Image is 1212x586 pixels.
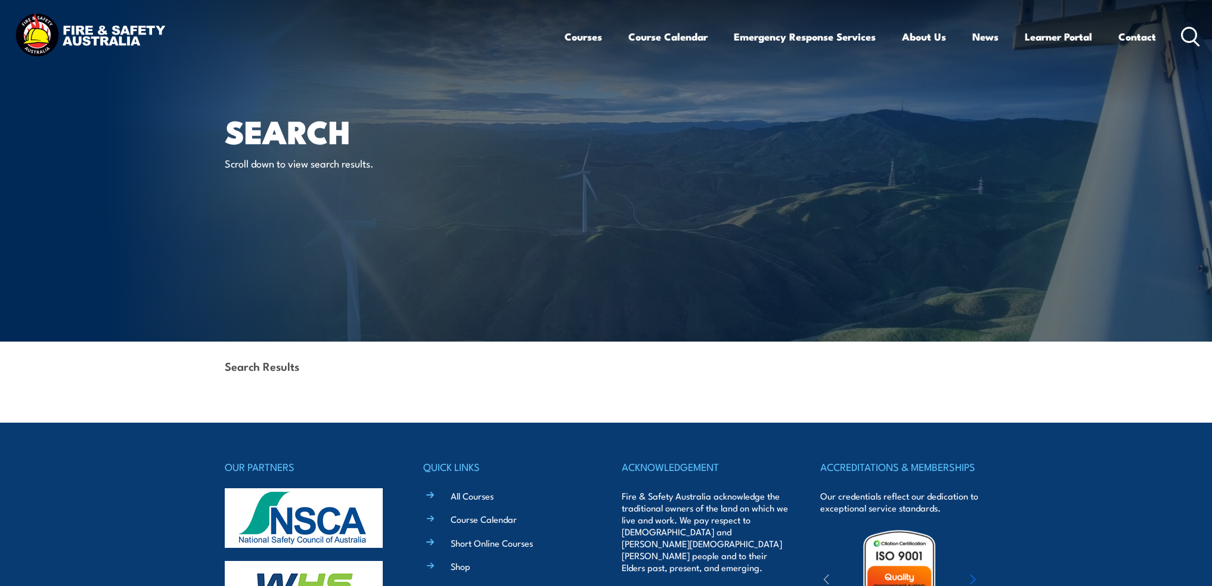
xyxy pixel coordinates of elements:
a: Shop [451,560,470,572]
h4: QUICK LINKS [423,458,590,475]
a: All Courses [451,489,494,502]
a: Course Calendar [451,513,517,525]
p: Fire & Safety Australia acknowledge the traditional owners of the land on which we live and work.... [622,490,789,573]
a: Contact [1118,21,1156,52]
strong: Search Results [225,358,299,374]
a: Short Online Courses [451,537,533,549]
a: Course Calendar [628,21,708,52]
h4: ACKNOWLEDGEMENT [622,458,789,475]
img: nsca-logo-footer [225,488,383,548]
p: Scroll down to view search results. [225,156,442,170]
a: Learner Portal [1025,21,1092,52]
a: Courses [565,21,602,52]
h4: ACCREDITATIONS & MEMBERSHIPS [820,458,987,475]
a: News [972,21,999,52]
a: Emergency Response Services [734,21,876,52]
h4: OUR PARTNERS [225,458,392,475]
h1: Search [225,117,519,145]
a: About Us [902,21,946,52]
p: Our credentials reflect our dedication to exceptional service standards. [820,490,987,514]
